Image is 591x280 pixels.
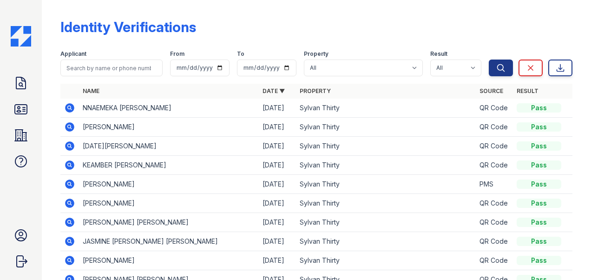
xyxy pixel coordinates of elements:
a: Source [479,87,503,94]
td: [DATE] [259,156,296,175]
div: Pass [517,218,561,227]
a: Date ▼ [263,87,285,94]
td: QR Code [476,213,513,232]
td: NNAEMEKA [PERSON_NAME] [79,99,259,118]
a: Result [517,87,538,94]
td: QR Code [476,118,513,137]
td: QR Code [476,99,513,118]
td: [DATE] [259,99,296,118]
td: Sylvan Thirty [296,251,476,270]
td: Sylvan Thirty [296,156,476,175]
td: QR Code [476,232,513,251]
td: [PERSON_NAME] [PERSON_NAME] [79,213,259,232]
img: CE_Icon_Blue-c292c112584629df590d857e76928e9f676e5b41ef8f769ba2f05ee15b207248.png [11,26,31,47]
td: QR Code [476,137,513,156]
td: [DATE] [259,118,296,137]
div: Pass [517,103,561,113]
a: Name [83,87,99,94]
td: [PERSON_NAME] [79,251,259,270]
td: Sylvan Thirty [296,175,476,194]
a: Property [300,87,331,94]
label: Result [430,50,447,58]
td: Sylvan Thirty [296,118,476,137]
td: Sylvan Thirty [296,137,476,156]
div: Pass [517,160,561,170]
label: From [170,50,184,58]
label: Applicant [60,50,86,58]
label: Property [304,50,328,58]
td: Sylvan Thirty [296,99,476,118]
td: [PERSON_NAME] [79,194,259,213]
td: [DATE] [259,137,296,156]
td: [DATE] [259,213,296,232]
td: QR Code [476,156,513,175]
td: Sylvan Thirty [296,194,476,213]
div: Pass [517,237,561,246]
td: [DATE] [259,194,296,213]
td: [PERSON_NAME] [79,175,259,194]
td: QR Code [476,194,513,213]
div: Pass [517,122,561,132]
input: Search by name or phone number [60,60,163,76]
div: Pass [517,256,561,265]
div: Identity Verifications [60,19,196,35]
td: Sylvan Thirty [296,213,476,232]
div: Pass [517,199,561,208]
td: [DATE][PERSON_NAME] [79,137,259,156]
td: [PERSON_NAME] [79,118,259,137]
td: [DATE] [259,232,296,251]
td: [DATE] [259,175,296,194]
td: JASMINE [PERSON_NAME] [PERSON_NAME] [79,232,259,251]
td: [DATE] [259,251,296,270]
td: Sylvan Thirty [296,232,476,251]
div: Pass [517,141,561,151]
label: To [237,50,244,58]
td: KEAMBER [PERSON_NAME] [79,156,259,175]
div: Pass [517,180,561,189]
td: QR Code [476,251,513,270]
td: PMS [476,175,513,194]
